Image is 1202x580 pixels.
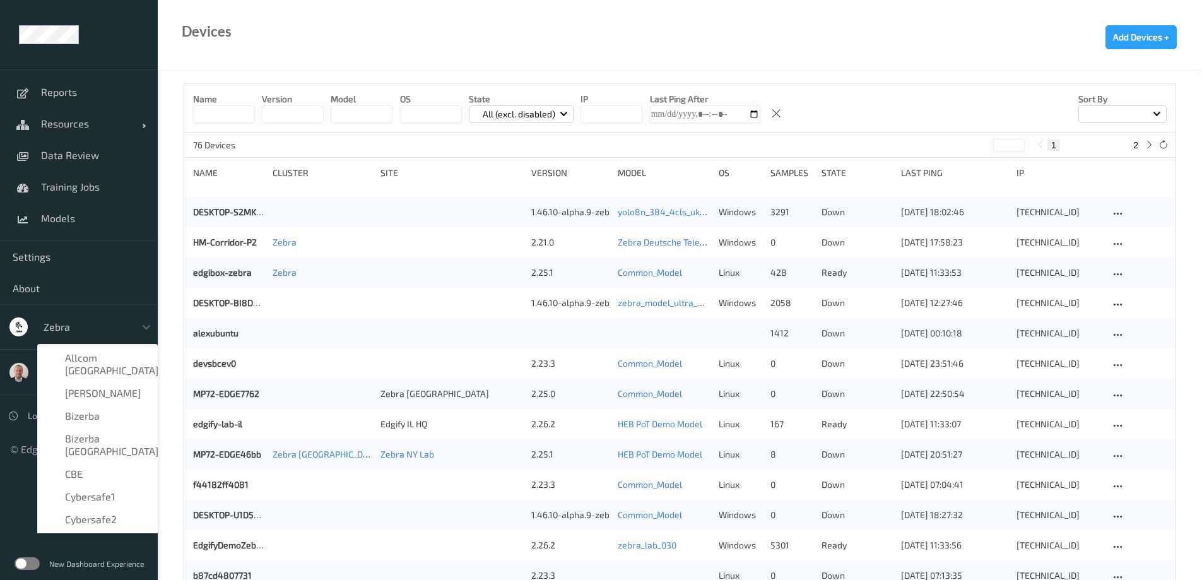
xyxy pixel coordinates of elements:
[531,167,609,179] div: version
[770,448,813,461] div: 8
[1016,448,1102,461] div: [TECHNICAL_ID]
[193,93,255,105] p: Name
[719,357,761,370] p: linux
[193,328,239,338] a: alexubuntu
[901,297,1007,309] div: [DATE] 12:27:46
[193,267,252,278] a: edgibox-zebra
[1016,327,1102,340] div: [TECHNICAL_ID]
[1047,139,1060,151] button: 1
[719,297,761,309] p: windows
[193,167,264,179] div: Name
[1016,236,1102,249] div: [TECHNICAL_ID]
[1016,206,1102,218] div: [TECHNICAL_ID]
[770,236,813,249] div: 0
[531,478,609,491] div: 2.23.3
[719,448,761,461] p: linux
[1129,139,1142,151] button: 2
[618,449,702,459] a: HEB PoT Demo Model
[618,237,881,247] a: Zebra Deutsche Telekom Demo [DATE] (v2) [DATE] 15:18 Auto Save
[822,478,892,491] p: down
[822,206,892,218] p: down
[531,206,609,218] div: 1.46.10-alpha.9-zebra_cape_town
[193,139,288,151] p: 76 Devices
[901,478,1007,491] div: [DATE] 07:04:41
[719,236,761,249] p: windows
[901,327,1007,340] div: [DATE] 00:10:18
[618,479,682,490] a: Common_Model
[182,25,232,38] div: Devices
[770,388,813,400] div: 0
[822,448,892,461] p: down
[618,358,682,369] a: Common_Model
[901,357,1007,370] div: [DATE] 23:51:46
[822,418,892,430] p: ready
[770,327,813,340] div: 1412
[1016,357,1102,370] div: [TECHNICAL_ID]
[822,167,892,179] div: State
[901,509,1007,521] div: [DATE] 18:27:32
[380,449,434,459] a: Zebra NY Lab
[400,93,462,105] p: OS
[1016,167,1102,179] div: ip
[822,388,892,400] p: down
[770,206,813,218] div: 3291
[531,448,609,461] div: 2.25.1
[531,297,609,309] div: 1.46.10-alpha.9-zebra_cape_town
[193,479,249,490] a: f44182ff4081
[618,388,682,399] a: Common_Model
[650,93,760,105] p: Last Ping After
[822,297,892,309] p: down
[618,418,702,429] a: HEB PoT Demo Model
[1078,93,1167,105] p: Sort by
[1016,539,1102,552] div: [TECHNICAL_ID]
[380,167,522,179] div: Site
[193,540,280,550] a: EdgifyDemoZebraZEC
[262,93,324,105] p: version
[770,539,813,552] div: 5301
[193,449,261,459] a: MP72-EDGE46bb
[901,167,1007,179] div: Last Ping
[901,388,1007,400] div: [DATE] 22:50:54
[1016,478,1102,491] div: [TECHNICAL_ID]
[719,206,761,218] p: windows
[822,539,892,552] p: ready
[770,509,813,521] div: 0
[719,388,761,400] p: linux
[901,539,1007,552] div: [DATE] 11:33:56
[770,167,813,179] div: Samples
[901,206,1007,218] div: [DATE] 18:02:46
[1016,509,1102,521] div: [TECHNICAL_ID]
[193,388,259,399] a: MP72-EDGE7762
[193,509,269,520] a: DESKTOP-U1D5Q6T
[531,236,609,249] div: 2.21.0
[770,478,813,491] div: 0
[469,93,574,105] p: State
[273,449,381,459] a: Zebra [GEOGRAPHIC_DATA]
[618,206,729,217] a: yolo8n_384_4cls_uk_lab_v2
[770,418,813,430] div: 167
[719,418,761,430] p: linux
[1016,266,1102,279] div: [TECHNICAL_ID]
[618,167,710,179] div: Model
[770,357,813,370] div: 0
[193,358,236,369] a: devsbcev0
[380,418,522,430] div: Edgify IL HQ
[193,297,268,308] a: DESKTOP-BI8D2E0
[531,418,609,430] div: 2.26.2
[531,539,609,552] div: 2.26.2
[719,167,761,179] div: OS
[770,297,813,309] div: 2058
[822,236,892,249] p: down
[193,237,257,247] a: HM-Corridor-P2
[478,108,560,121] p: All (excl. disabled)
[531,357,609,370] div: 2.23.3
[1105,25,1177,49] button: Add Devices +
[901,266,1007,279] div: [DATE] 11:33:53
[719,478,761,491] p: linux
[901,236,1007,249] div: [DATE] 17:58:23
[531,266,609,279] div: 2.25.1
[618,509,682,520] a: Common_Model
[901,448,1007,461] div: [DATE] 20:51:27
[822,509,892,521] p: down
[822,327,892,340] p: down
